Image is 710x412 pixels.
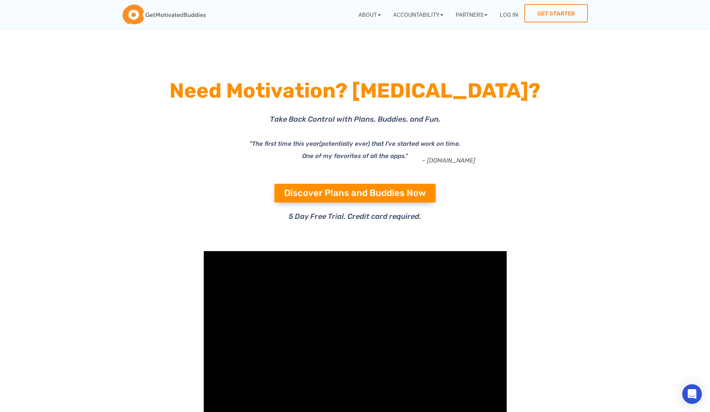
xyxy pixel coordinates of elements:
[422,157,475,164] a: – [DOMAIN_NAME]
[494,4,524,25] a: Log In
[352,4,387,25] a: About
[524,4,588,22] a: Get Started
[274,184,436,203] a: Discover Plans and Buddies Now
[682,384,702,404] div: Open Intercom Messenger
[302,140,461,160] i: (potentially ever) that I've started work on time. One of my favorites of all the apps."
[387,4,450,25] a: Accountability
[284,189,426,198] span: Discover Plans and Buddies Now
[249,140,319,147] i: "The first time this year
[289,212,421,221] span: 5 Day Free Trial. Credit card required.
[450,4,494,25] a: Partners
[135,76,576,105] h1: Need Motivation? [MEDICAL_DATA]?
[270,115,441,124] span: Take Back Control with Plans, Buddies, and Fun.
[122,4,206,25] img: GetMotivatedBuddies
